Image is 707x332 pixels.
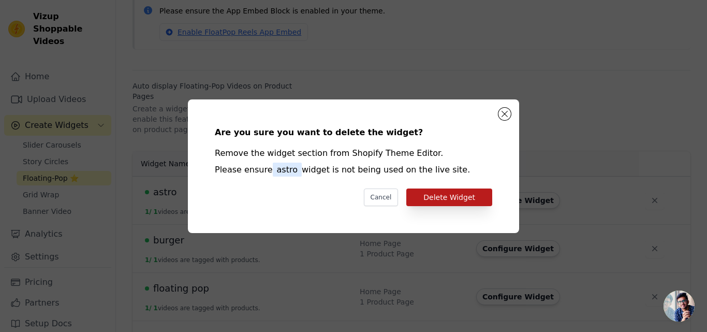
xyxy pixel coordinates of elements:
[406,189,492,206] button: Delete Widget
[364,189,399,206] button: Cancel
[215,147,492,160] div: Remove the widget section from Shopify Theme Editor.
[215,126,492,139] div: Are you sure you want to delete the widget?
[498,108,511,120] button: Close modal
[215,164,492,176] div: Please ensure widget is not being used on the live site.
[664,291,695,322] div: Open chat
[273,163,302,177] span: astro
